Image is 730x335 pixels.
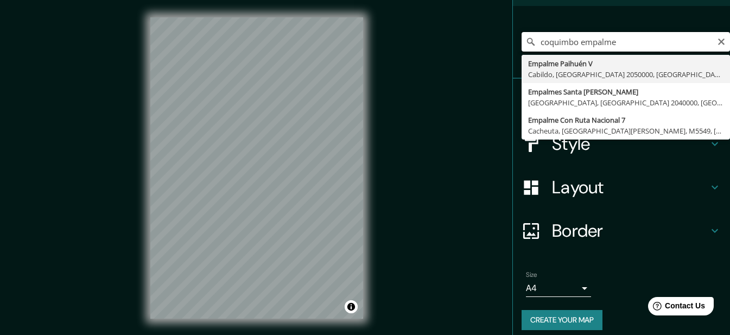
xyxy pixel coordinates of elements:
[528,115,723,125] div: Empalme Con Ruta Nacional 7
[526,270,537,280] label: Size
[345,300,358,313] button: Toggle attribution
[526,280,591,297] div: A4
[528,69,723,80] div: Cabildo, [GEOGRAPHIC_DATA] 2050000, [GEOGRAPHIC_DATA]
[513,122,730,166] div: Style
[528,125,723,136] div: Cacheuta, [GEOGRAPHIC_DATA][PERSON_NAME], M5549, [GEOGRAPHIC_DATA]
[528,97,723,108] div: [GEOGRAPHIC_DATA], [GEOGRAPHIC_DATA] 2040000, [GEOGRAPHIC_DATA]
[513,79,730,122] div: Pins
[552,176,708,198] h4: Layout
[522,32,730,52] input: Pick your city or area
[552,133,708,155] h4: Style
[552,220,708,242] h4: Border
[717,36,726,46] button: Clear
[513,209,730,252] div: Border
[522,310,602,330] button: Create your map
[528,86,723,97] div: Empalmes Santa [PERSON_NAME]
[633,293,718,323] iframe: Help widget launcher
[150,17,363,319] canvas: Map
[513,166,730,209] div: Layout
[528,58,723,69] div: Empalme Paihuén V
